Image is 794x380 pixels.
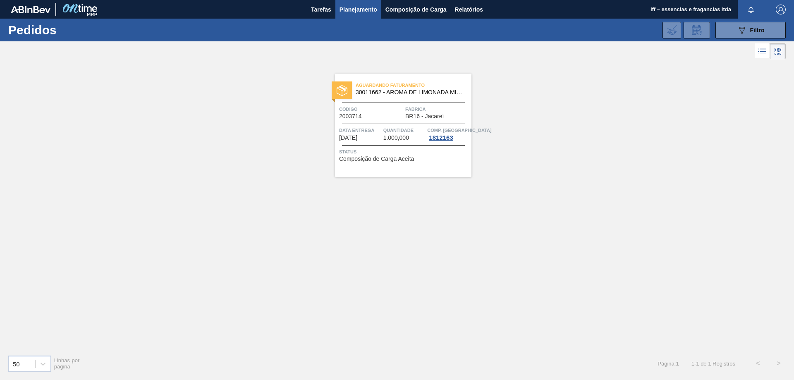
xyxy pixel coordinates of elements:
[715,22,786,38] button: Filtro
[427,126,491,134] span: Comp. Carga
[339,156,414,162] span: Composição de Carga Aceita
[339,148,469,156] span: Status
[356,89,465,96] span: 30011662 - AROMA DE LIMONADA MIKES - IBC
[755,43,770,59] div: Visão em Lista
[340,5,377,14] span: Planejamento
[748,353,768,374] button: <
[339,126,381,134] span: Data entrega
[311,5,331,14] span: Tarefas
[662,22,681,38] div: Importar Negociações dos Pedidos
[427,126,469,141] a: Comp. [GEOGRAPHIC_DATA]1812163
[383,135,409,141] span: 1.000,000
[337,85,347,96] img: status
[339,113,362,119] span: 2003714
[323,74,471,177] a: statusAguardando Faturamento30011662 - AROMA DE LIMONADA MIKES - IBCCódigo2003714FábricaBR16 - Ja...
[383,126,426,134] span: Quantidade
[738,4,764,15] button: Notificações
[385,5,447,14] span: Composição de Carga
[405,105,469,113] span: Fábrica
[405,113,444,119] span: BR16 - Jacareí
[356,81,471,89] span: Aguardando Faturamento
[339,135,357,141] span: 05/09/2025
[11,6,50,13] img: TNhmsLtSVTkK8tSr43FrP2fwEKptu5GPRR3wAAAABJRU5ErkJggg==
[8,25,132,35] h1: Pedidos
[13,360,20,367] div: 50
[768,353,789,374] button: >
[684,22,710,38] div: Solicitação de Revisão de Pedidos
[691,361,735,367] span: 1 - 1 de 1 Registros
[54,357,80,370] span: Linhas por página
[750,27,765,33] span: Filtro
[776,5,786,14] img: Logout
[658,361,679,367] span: Página : 1
[339,105,403,113] span: Código
[455,5,483,14] span: Relatórios
[770,43,786,59] div: Visão em Cards
[427,134,454,141] div: 1812163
